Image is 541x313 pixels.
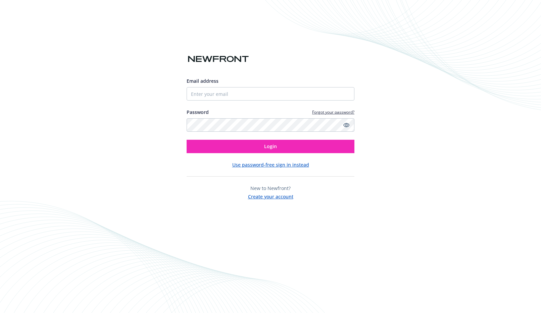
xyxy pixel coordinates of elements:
[232,161,309,168] button: Use password-free sign in instead
[187,78,218,84] span: Email address
[250,185,291,191] span: New to Newfront?
[187,140,354,153] button: Login
[187,87,354,101] input: Enter your email
[342,121,350,129] a: Show password
[248,192,293,200] button: Create your account
[187,109,209,116] label: Password
[187,118,354,132] input: Enter your password
[264,143,277,149] span: Login
[187,53,250,65] img: Newfront logo
[312,109,354,115] a: Forgot your password?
